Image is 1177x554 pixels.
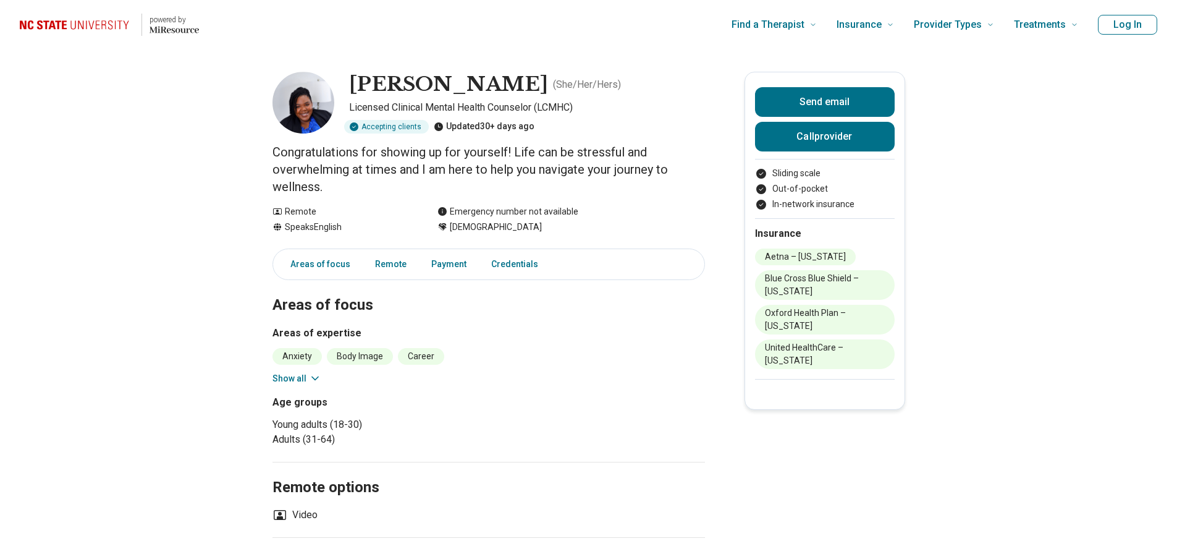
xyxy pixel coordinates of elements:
[272,348,322,365] li: Anxiety
[755,122,895,151] button: Callprovider
[272,432,484,447] li: Adults (31-64)
[755,339,895,369] li: United HealthCare – [US_STATE]
[349,100,705,115] p: Licensed Clinical Mental Health Counselor (LCMHC)
[755,167,895,211] ul: Payment options
[272,265,705,316] h2: Areas of focus
[1014,16,1066,33] span: Treatments
[1098,15,1157,35] button: Log In
[272,326,705,341] h3: Areas of expertise
[368,252,414,277] a: Remote
[272,508,318,522] li: Video
[327,348,393,365] li: Body Image
[398,348,444,365] li: Career
[272,395,484,410] h3: Age groups
[272,205,413,218] div: Remote
[914,16,982,33] span: Provider Types
[344,120,429,134] div: Accepting clients
[272,72,334,134] img: Crystal Scarborough, Licensed Clinical Mental Health Counselor (LCMHC)
[272,143,705,195] p: Congratulations for showing up for yourself! Life can be stressful and overwhelming at times and ...
[837,16,882,33] span: Insurance
[150,15,199,25] p: powered by
[755,167,895,180] li: Sliding scale
[755,305,895,335] li: Oxford Health Plan – [US_STATE]
[553,77,621,92] p: ( She/Her/Hers )
[20,5,199,45] a: Home page
[424,252,474,277] a: Payment
[484,252,553,277] a: Credentials
[437,205,578,218] div: Emergency number not available
[732,16,804,33] span: Find a Therapist
[450,221,542,234] span: [DEMOGRAPHIC_DATA]
[755,226,895,241] h2: Insurance
[755,270,895,300] li: Blue Cross Blue Shield – [US_STATE]
[272,417,484,432] li: Young adults (18-30)
[755,182,895,195] li: Out-of-pocket
[755,87,895,117] button: Send email
[272,448,705,498] h2: Remote options
[276,252,358,277] a: Areas of focus
[272,221,413,234] div: Speaks English
[349,72,548,98] h1: [PERSON_NAME]
[272,372,321,385] button: Show all
[434,120,534,134] div: Updated 30+ days ago
[755,249,856,265] li: Aetna – [US_STATE]
[755,198,895,211] li: In-network insurance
